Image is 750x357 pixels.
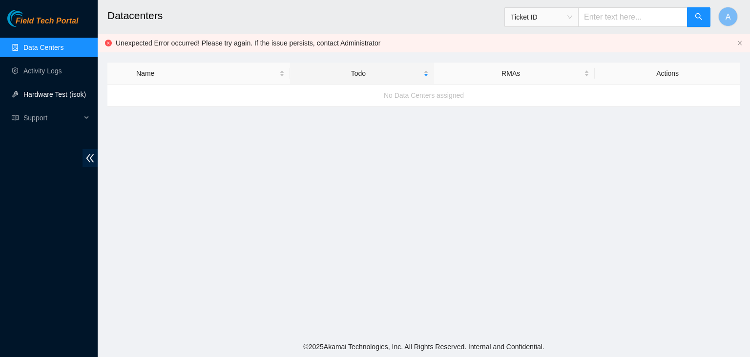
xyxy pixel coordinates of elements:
[83,149,98,167] span: double-left
[726,11,731,23] span: A
[98,336,750,357] footer: © 2025 Akamai Technologies, Inc. All Rights Reserved. Internal and Confidential.
[23,67,62,75] a: Activity Logs
[23,108,81,128] span: Support
[7,10,49,27] img: Akamai Technologies
[511,10,572,24] span: Ticket ID
[12,114,19,121] span: read
[7,18,78,30] a: Akamai TechnologiesField Tech Portal
[695,13,703,22] span: search
[107,82,740,109] div: No Data Centers assigned
[595,63,740,85] th: Actions
[737,40,743,46] button: close
[116,38,733,48] div: Unexpected Error occurred! Please try again. If the issue persists, contact Administrator
[578,7,687,27] input: Enter text here...
[105,40,112,46] span: close-circle
[718,7,738,26] button: A
[23,44,63,51] a: Data Centers
[687,7,710,27] button: search
[23,90,86,98] a: Hardware Test (isok)
[16,17,78,26] span: Field Tech Portal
